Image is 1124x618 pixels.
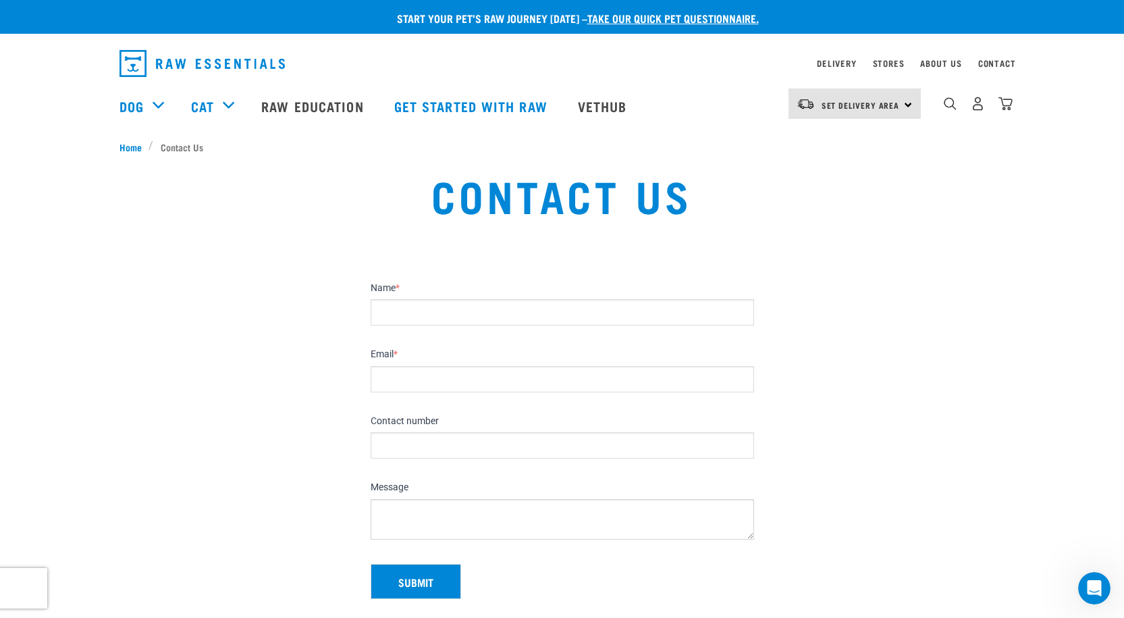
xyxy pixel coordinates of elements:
img: home-icon@2x.png [998,97,1013,111]
a: Contact [978,61,1016,66]
a: Get started with Raw [381,79,564,133]
nav: dropdown navigation [109,45,1016,82]
a: Vethub [564,79,644,133]
label: Email [371,349,754,361]
a: Stores [873,61,905,66]
label: Message [371,482,754,494]
label: Name [371,282,754,294]
span: Home [119,140,142,154]
a: Home [119,140,149,154]
iframe: Intercom live chat [1078,572,1110,604]
a: Raw Education [248,79,380,133]
a: Delivery [817,61,856,66]
a: take our quick pet questionnaire. [587,15,759,21]
img: Raw Essentials Logo [119,50,285,77]
a: Dog [119,96,144,116]
button: Submit [371,564,461,599]
a: About Us [920,61,961,66]
img: user.png [971,97,985,111]
a: Cat [191,96,214,116]
span: Set Delivery Area [822,103,900,107]
label: Contact number [371,415,754,428]
nav: breadcrumbs [119,140,1005,154]
img: van-moving.png [797,98,815,110]
h1: Contact Us [211,170,912,219]
img: home-icon-1@2x.png [944,97,957,110]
